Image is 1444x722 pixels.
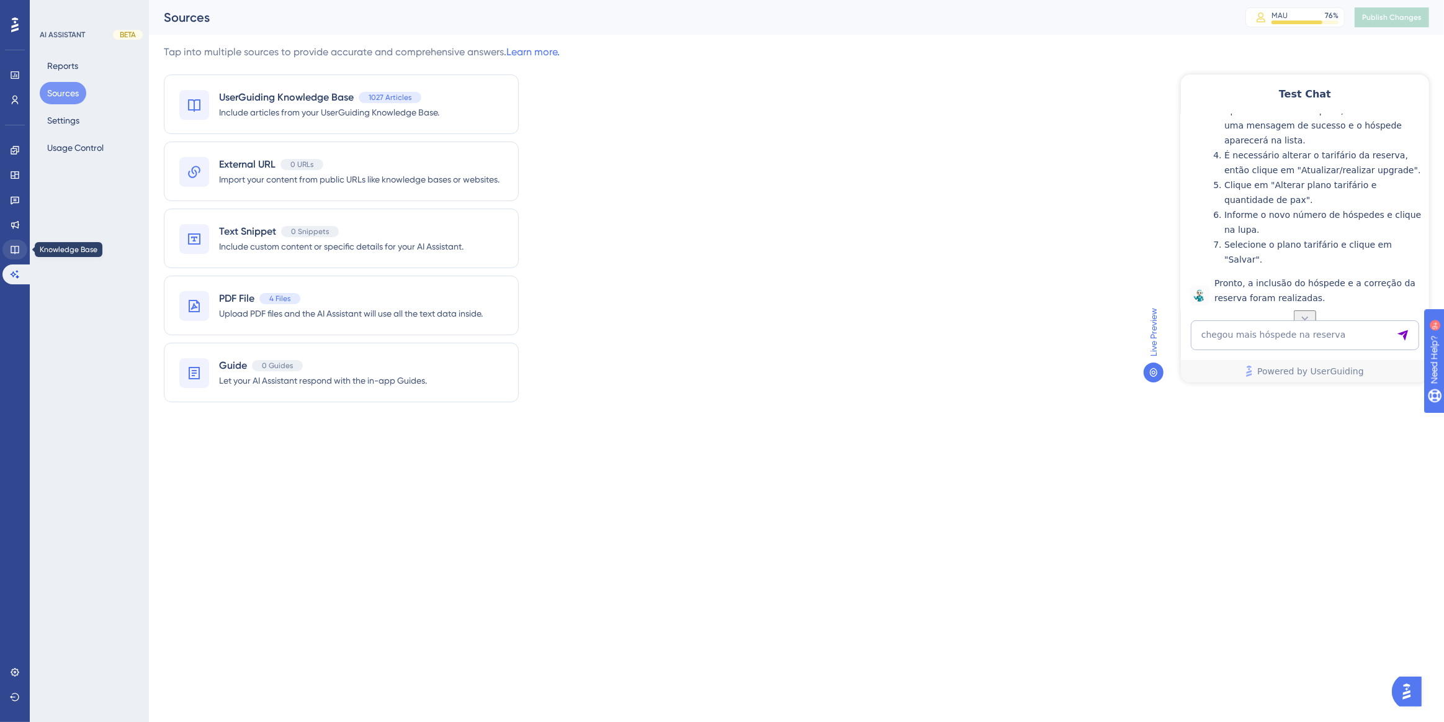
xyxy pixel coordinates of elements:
span: Live Preview [1146,308,1161,356]
div: Sources [164,9,1214,26]
span: Guide [219,358,247,373]
span: Upload PDF files and the AI Assistant will use all the text data inside. [219,306,483,321]
div: AI ASSISTANT [40,30,85,40]
button: Sources [40,82,86,104]
div: BETA [113,30,143,40]
span: Let your AI Assistant respond with the in-app Guides. [219,373,427,388]
span: UserGuiding Knowledge Base [219,90,354,105]
span: External URL [219,157,276,172]
span: Publish Changes [1362,12,1422,22]
div: 9+ [84,6,92,16]
span: 1027 Articles [369,93,411,102]
span: 4 Files [269,294,290,304]
span: Include articles from your UserGuiding Knowledge Base. [219,105,439,120]
a: Learn more. [506,46,560,58]
span: Text Snippet [219,224,276,239]
span: 0 Guides [262,361,293,371]
span: 0 URLs [290,160,313,169]
button: Usage Control [40,137,111,159]
div: MAU [1271,11,1288,20]
iframe: UserGuiding AI Assistant Launcher [1392,673,1429,710]
div: 76 % [1325,11,1339,20]
div: Tap into multiple sources to provide accurate and comprehensive answers. [164,45,560,60]
span: Include custom content or specific details for your AI Assistant. [219,239,464,254]
span: Import your content from public URLs like knowledge bases or websites. [219,172,500,187]
span: PDF File [219,291,254,306]
span: Need Help? [29,3,78,18]
span: 0 Snippets [291,227,329,237]
iframe: UserGuiding AI Assistant [1181,74,1429,382]
button: Settings [40,109,87,132]
button: Publish Changes [1355,7,1429,27]
button: Reports [40,55,86,77]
